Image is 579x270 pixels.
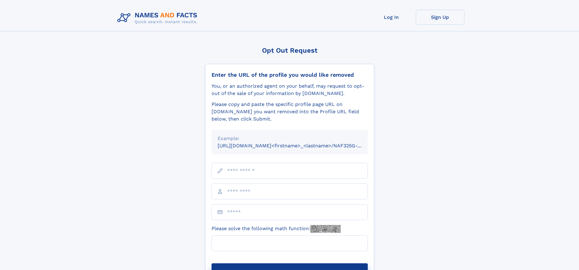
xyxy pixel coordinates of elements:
[367,10,416,25] a: Log In
[212,72,368,78] div: Enter the URL of the profile you would like removed
[218,135,362,142] div: Example:
[218,143,379,149] small: [URL][DOMAIN_NAME]<firstname>_<lastname>/NAF325G-xxxxxxxx
[212,101,368,123] div: Please copy and paste the specific profile page URL on [DOMAIN_NAME] you want removed into the Pr...
[416,10,464,25] a: Sign Up
[115,10,202,26] img: Logo Names and Facts
[212,225,341,233] label: Please solve the following math function:
[205,47,374,54] div: Opt Out Request
[212,82,368,97] div: You, or an authorized agent on your behalf, may request to opt-out of the sale of your informatio...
